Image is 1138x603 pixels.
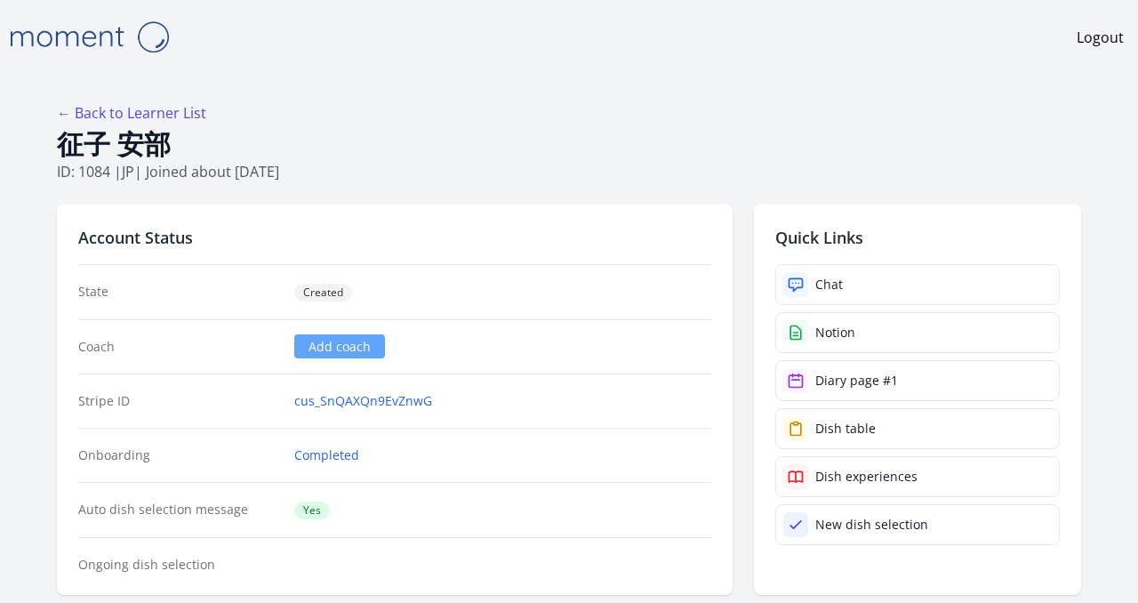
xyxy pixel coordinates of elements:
[122,162,134,181] span: jp
[815,372,898,390] div: Diary page #1
[815,468,918,486] div: Dish experiences
[294,284,352,301] span: Created
[815,276,843,293] div: Chat
[1077,27,1124,48] a: Logout
[78,338,280,356] dt: Coach
[775,408,1060,449] a: Dish table
[815,516,928,534] div: New dish selection
[78,556,280,574] dt: Ongoing dish selection
[78,501,280,519] dt: Auto dish selection message
[57,103,206,123] a: ← Back to Learner List
[775,360,1060,401] a: Diary page #1
[775,504,1060,545] a: New dish selection
[815,324,855,342] div: Notion
[775,456,1060,497] a: Dish experiences
[57,161,1081,182] p: ID: 1084 | | Joined about [DATE]
[57,127,1081,161] h1: 征子 安部
[815,420,876,438] div: Dish table
[294,334,385,358] a: Add coach
[78,283,280,301] dt: State
[775,312,1060,353] a: Notion
[294,392,432,410] a: cus_SnQAXQn9EvZnwG
[78,446,280,464] dt: Onboarding
[775,264,1060,305] a: Chat
[78,392,280,410] dt: Stripe ID
[294,502,330,519] span: Yes
[78,225,711,250] h2: Account Status
[775,225,1060,250] h2: Quick Links
[294,446,359,464] a: Completed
